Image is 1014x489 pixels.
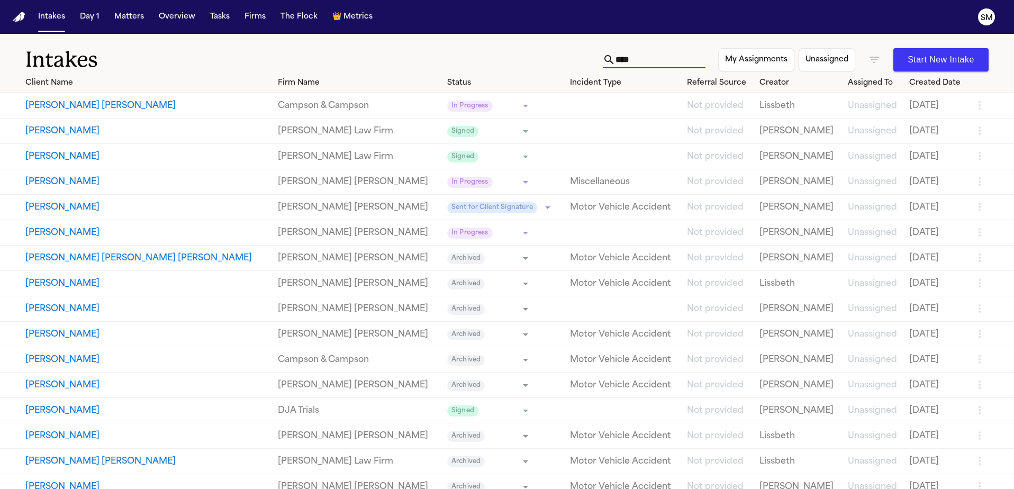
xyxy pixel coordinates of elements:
text: SM [981,14,993,22]
a: View details for Lisa Osmers [759,404,839,417]
a: View details for Jose Manuel Iregui [759,176,839,188]
a: View details for May Zapata [848,125,901,138]
span: Sent for Client Signature [447,202,537,214]
button: View details for Carlos Josue Rodriguez Terrero [25,252,269,265]
a: View details for Lisa Osmers [25,404,269,417]
a: View details for Julio Alexander Blanco Viana [25,455,269,468]
div: Status [447,77,562,88]
div: Update intake status [447,124,532,139]
button: View details for Julio Hernando [25,430,269,442]
span: Unassigned [848,203,897,212]
a: View details for Carlos Josue Rodriguez Terrero [570,252,678,265]
a: View details for Enrique Rijo [25,150,269,163]
button: View details for Julio Aguirre [25,277,269,290]
a: View details for Jose Manuel Iregui [570,176,678,188]
div: Update intake status [447,225,532,240]
a: View details for John Latu [909,303,965,315]
span: Not provided [687,127,744,135]
div: Update intake status [447,403,532,418]
span: Unassigned [848,432,897,440]
a: View details for Jayla McElroy [848,201,901,214]
a: View details for Julio Aguirre [570,277,678,290]
span: Not provided [687,381,744,390]
a: View details for Manuel Tavarez [909,354,965,366]
span: Not provided [687,330,744,339]
span: Not provided [687,229,744,237]
a: View details for Carlos Josue Rodriguez Terrero [909,252,965,265]
span: Unassigned [848,178,897,186]
div: Referral Source [687,77,751,88]
span: Archived [447,278,485,290]
a: View details for Jhonnathan Patino [848,328,901,341]
a: View details for Mary Jaimes [570,379,678,392]
a: View details for Julio Hernando [848,430,901,442]
span: Archived [447,456,485,468]
a: View details for Jayla McElroy [25,201,269,214]
a: View details for Julio Aguirre [848,277,901,290]
button: View details for Manuel Tavarez [25,354,269,366]
button: crownMetrics [328,7,377,26]
a: View details for Jhonnathan Patino [909,328,965,341]
a: View details for John Latu [848,303,901,315]
a: View details for Julio Hernando [909,430,965,442]
span: Signed [447,405,478,417]
a: View details for Julio Aguirre [909,277,965,290]
div: Update intake status [447,276,532,291]
span: Archived [447,253,485,265]
div: Update intake status [447,327,532,342]
button: Overview [155,7,200,26]
a: View details for John Latu [687,303,751,315]
a: View details for Julio Hernando [570,430,678,442]
a: Day 1 [76,7,104,26]
div: Update intake status [447,378,532,393]
div: Incident Type [570,77,678,88]
a: View details for Jose Manuel Iregui [25,176,269,188]
span: Unassigned [848,381,897,390]
a: View details for John Latu [278,303,439,315]
button: View details for Jose Buezo [25,227,269,239]
a: View details for Julian Antonio Morales Nieves [909,99,965,112]
a: View details for May Zapata [909,125,965,138]
a: View details for Mary Jaimes [687,379,751,392]
a: View details for Julio Alexander Blanco Viana [909,455,965,468]
a: View details for May Zapata [278,125,439,138]
a: View details for Julio Aguirre [759,277,839,290]
a: View details for Carlos Josue Rodriguez Terrero [687,252,751,265]
a: View details for Jhonnathan Patino [570,328,678,341]
button: View details for John Latu [25,303,269,315]
span: Unassigned [848,279,897,288]
span: Archived [447,355,485,366]
span: Not provided [687,279,744,288]
a: The Flock [276,7,322,26]
button: Firms [240,7,270,26]
a: View details for May Zapata [25,125,269,138]
a: View details for Jayla McElroy [909,201,965,214]
div: Update intake status [447,251,532,266]
button: Intakes [34,7,69,26]
a: View details for Jose Manuel Iregui [848,176,901,188]
div: Update intake status [447,302,532,316]
span: Not provided [687,432,744,440]
a: View details for Jose Buezo [848,227,901,239]
button: Tasks [206,7,234,26]
span: Not provided [687,178,744,186]
span: Unassigned [848,356,897,364]
img: Finch Logo [13,12,25,22]
a: View details for Julio Alexander Blanco Viana [759,455,839,468]
span: Not provided [687,305,744,313]
a: View details for Jhonnathan Patino [25,328,269,341]
button: Matters [110,7,148,26]
a: View details for Carlos Josue Rodriguez Terrero [848,252,901,265]
span: Archived [447,304,485,315]
a: View details for May Zapata [687,125,751,138]
div: Update intake status [447,175,532,189]
span: Not provided [687,457,744,466]
a: View details for Enrique Rijo [909,150,965,163]
a: View details for Carlos Josue Rodriguez Terrero [278,252,439,265]
a: View details for Julian Antonio Morales Nieves [687,99,751,112]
